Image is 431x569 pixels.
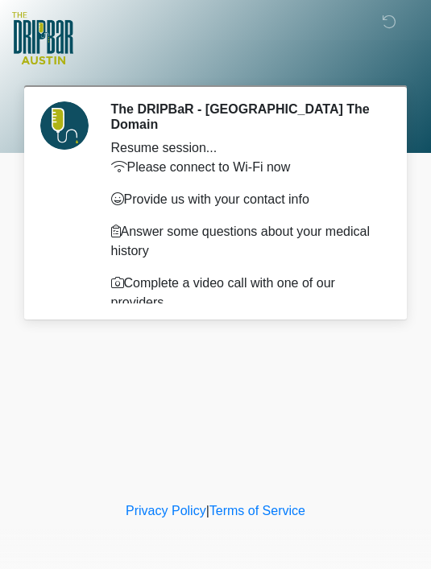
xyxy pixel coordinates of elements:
[12,12,73,64] img: The DRIPBaR - Austin The Domain Logo
[111,158,379,177] p: Please connect to Wi-Fi now
[111,222,379,261] p: Answer some questions about your medical history
[111,190,379,209] p: Provide us with your contact info
[209,504,305,517] a: Terms of Service
[206,504,209,517] a: |
[111,138,379,158] div: Resume session...
[111,101,379,132] h2: The DRIPBaR - [GEOGRAPHIC_DATA] The Domain
[40,101,89,150] img: Agent Avatar
[111,274,379,312] p: Complete a video call with one of our providers
[126,504,206,517] a: Privacy Policy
